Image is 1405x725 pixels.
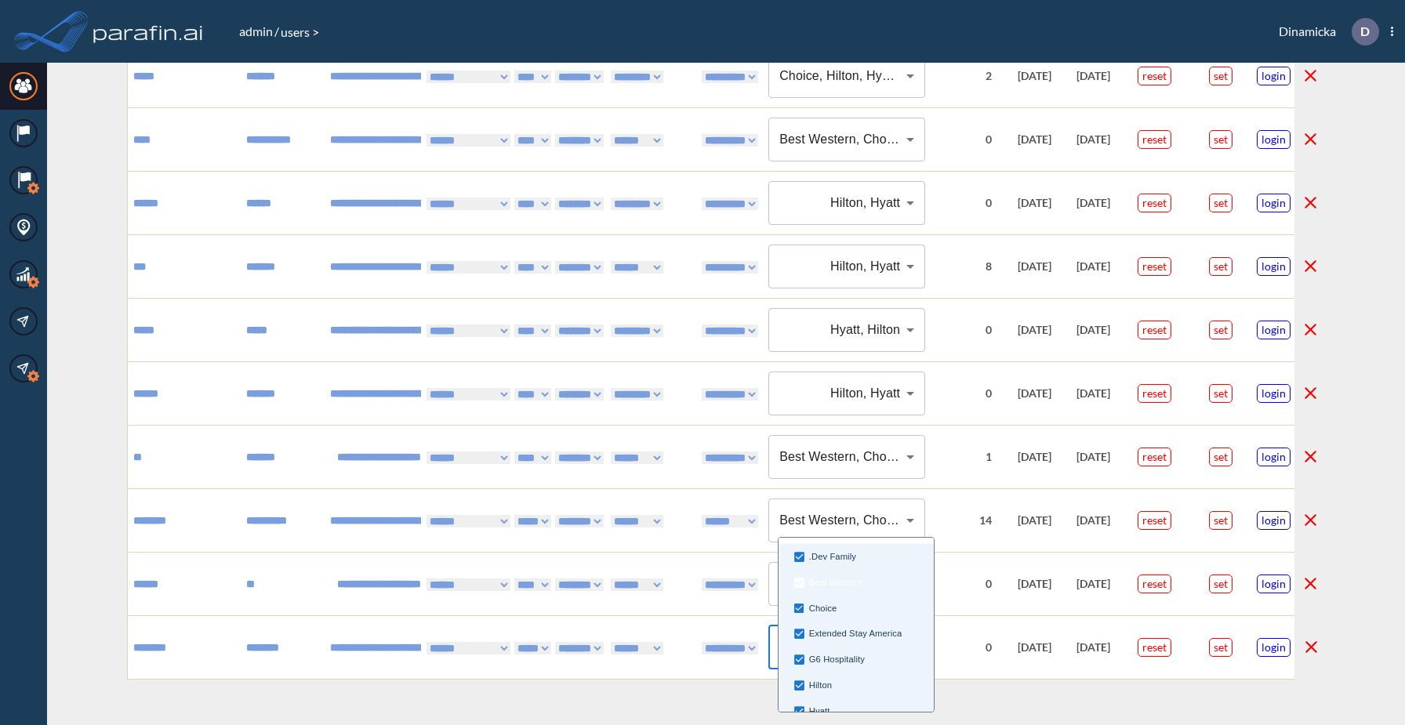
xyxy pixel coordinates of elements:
span: Extended Stay America [808,625,921,642]
span: .Dev Family [808,549,921,565]
span: Choice [808,600,921,617]
span: Hilton [808,677,921,694]
span: Hyatt [808,703,921,720]
span: G6 Hospitality [808,651,921,668]
span: Best Western [808,575,921,591]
